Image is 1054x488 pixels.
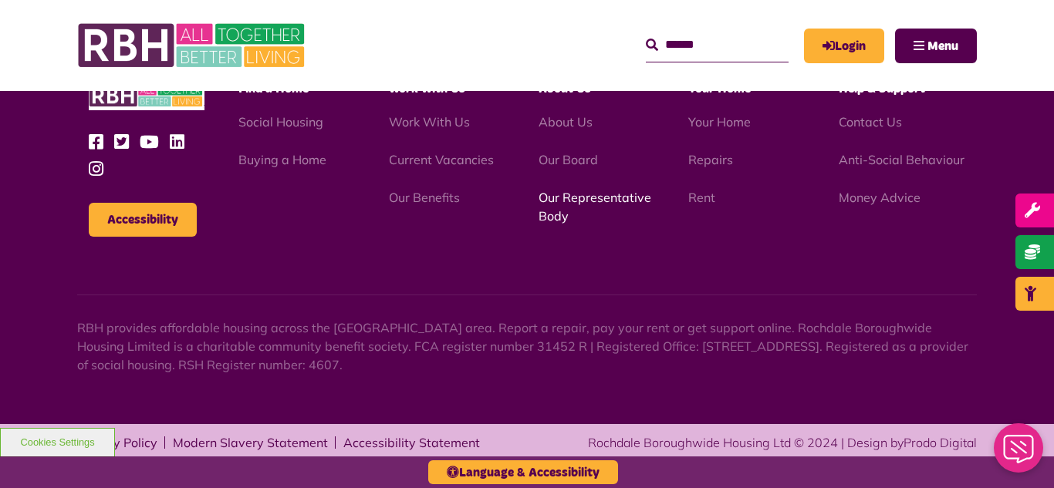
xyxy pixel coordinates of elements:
a: Our Board [539,152,598,167]
a: Privacy Policy [77,436,157,449]
a: Our Representative Body [539,190,651,224]
span: Help & Support [839,82,925,95]
span: Menu [927,40,958,52]
button: Navigation [895,29,977,63]
a: Prodo Digital - open in a new tab [904,435,977,450]
a: Money Advice [839,190,921,205]
a: Our Benefits [389,190,460,205]
a: Modern Slavery Statement - open in a new tab [173,436,328,449]
span: Work With Us [389,82,465,95]
a: Work With Us [389,114,470,130]
span: About Us [539,82,591,95]
a: Rent [688,190,715,205]
a: MyRBH [804,29,884,63]
span: Your Home [688,82,751,95]
input: Search [646,29,789,62]
a: About Us [539,114,593,130]
button: Language & Accessibility [428,460,618,484]
a: Repairs [688,152,733,167]
div: Rochdale Boroughwide Housing Ltd © 2024 | Design by [588,433,977,452]
img: RBH [77,15,309,76]
button: Accessibility [89,203,197,237]
iframe: Netcall Web Assistant for live chat [985,419,1054,488]
img: RBH [89,81,204,111]
p: RBH provides affordable housing across the [GEOGRAPHIC_DATA] area. Report a repair, pay your rent... [77,318,977,374]
a: Buying a Home [238,152,326,167]
a: Your Home [688,114,751,130]
a: Current Vacancies [389,152,494,167]
a: Accessibility Statement [343,436,480,449]
a: Anti-Social Behaviour [839,152,964,167]
a: Social Housing - open in a new tab [238,114,323,130]
span: Find a Home [238,82,309,95]
a: Contact Us [839,114,902,130]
